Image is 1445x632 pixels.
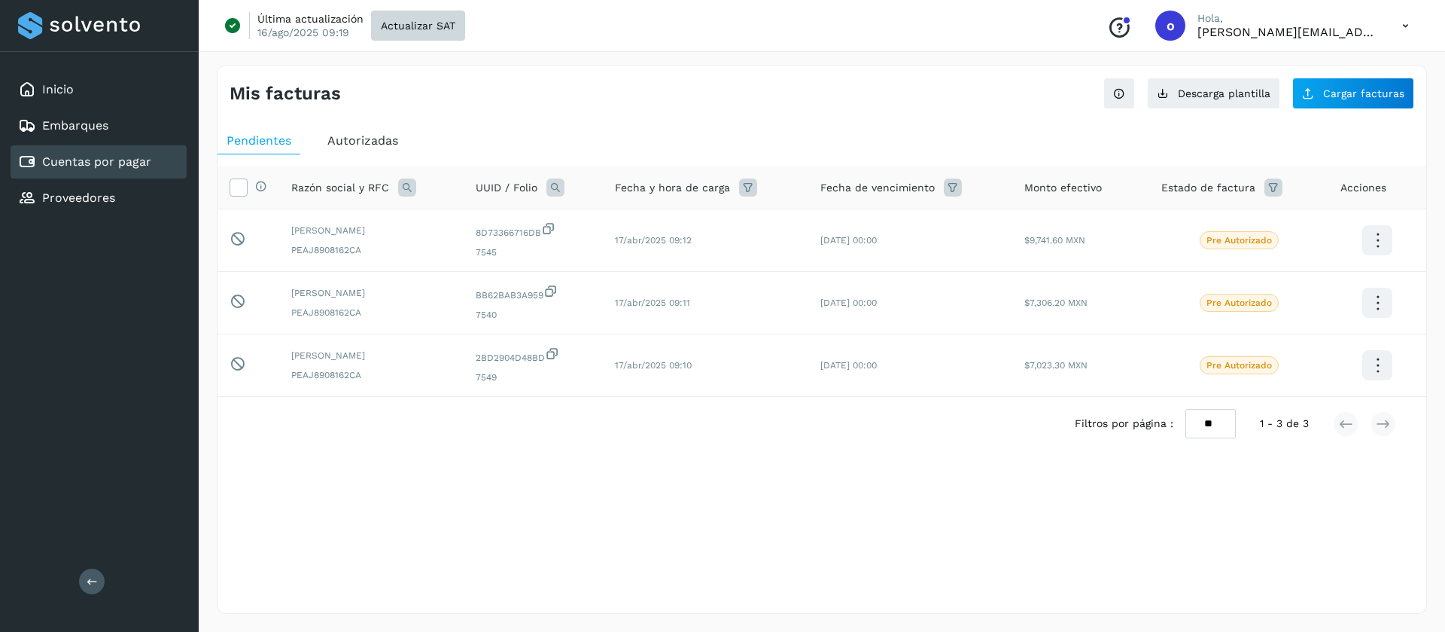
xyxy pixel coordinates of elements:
span: PEAJ8908162CA [291,368,452,382]
span: BB62BAB3A959 [476,284,591,302]
span: 17/abr/2025 09:12 [615,235,692,246]
span: $7,306.20 MXN [1024,298,1088,308]
span: 8D73366716DB [476,221,591,240]
button: Actualizar SAT [371,11,465,41]
span: [DATE] 00:00 [820,235,877,246]
span: Filtros por página : [1075,416,1173,432]
a: Embarques [42,118,108,133]
span: Fecha y hora de carga [615,180,730,196]
span: 7545 [476,246,591,259]
span: Estado de factura [1161,180,1255,196]
span: $9,741.60 MXN [1024,235,1085,246]
span: PEAJ8908162CA [291,243,452,257]
span: 1 - 3 de 3 [1260,416,1309,432]
p: obed.perez@clcsolutions.com.mx [1197,25,1378,39]
span: [DATE] 00:00 [820,298,877,308]
span: Actualizar SAT [381,20,455,31]
span: Cargar facturas [1323,88,1404,99]
div: Proveedores [11,182,187,215]
span: [PERSON_NAME] [291,286,452,300]
span: $7,023.30 MXN [1024,360,1088,371]
a: Proveedores [42,191,115,205]
div: Inicio [11,73,187,106]
h4: Mis facturas [230,83,341,105]
span: 2BD2904D48BD [476,347,591,365]
span: 17/abr/2025 09:11 [615,298,690,308]
span: Acciones [1340,180,1386,196]
span: Descarga plantilla [1178,88,1270,99]
span: Razón social y RFC [291,180,389,196]
p: Pre Autorizado [1206,298,1272,308]
p: Pre Autorizado [1206,360,1272,371]
span: [PERSON_NAME] [291,349,452,362]
span: Monto efectivo [1024,180,1102,196]
span: [PERSON_NAME] [291,224,452,237]
p: Hola, [1197,12,1378,25]
span: 7540 [476,308,591,322]
a: Inicio [42,82,74,96]
button: Descarga plantilla [1147,78,1280,109]
span: Fecha de vencimiento [820,180,935,196]
span: Autorizadas [327,133,398,148]
span: 7549 [476,371,591,384]
p: Pre Autorizado [1206,235,1272,246]
span: [DATE] 00:00 [820,360,877,371]
span: PEAJ8908162CA [291,306,452,319]
button: Cargar facturas [1292,78,1414,109]
span: UUID / Folio [476,180,537,196]
span: Pendientes [227,133,291,148]
span: 17/abr/2025 09:10 [615,360,692,371]
p: Última actualización [257,12,364,26]
a: Cuentas por pagar [42,154,151,169]
div: Cuentas por pagar [11,145,187,179]
div: Embarques [11,109,187,142]
p: 16/ago/2025 09:19 [257,26,349,39]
